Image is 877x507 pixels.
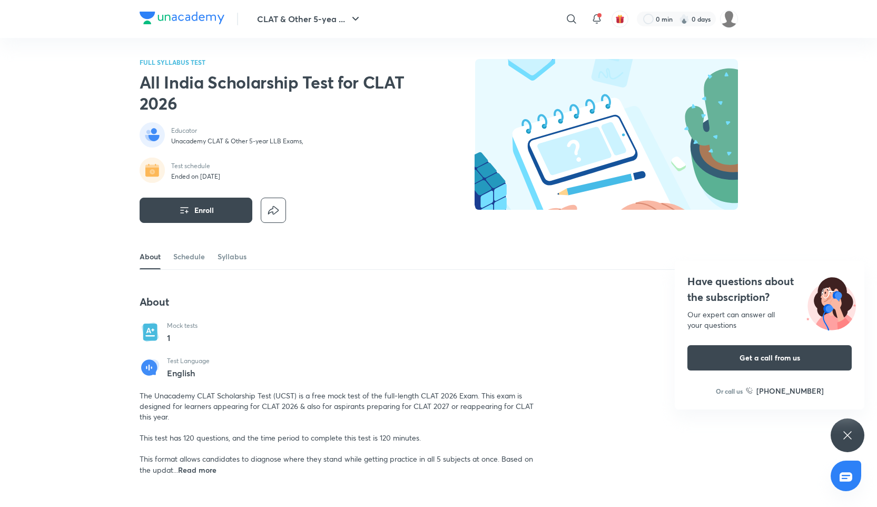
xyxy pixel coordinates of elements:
[140,198,252,223] button: Enroll
[687,309,852,330] div: Our expert can answer all your questions
[171,172,220,181] p: Ended on [DATE]
[140,12,224,24] img: Company Logo
[679,14,689,24] img: streak
[218,244,247,269] a: Syllabus
[716,386,743,396] p: Or call us
[171,126,303,135] p: Educator
[612,11,628,27] button: avatar
[687,345,852,370] button: Get a call from us
[140,59,409,65] p: FULL SYLLABUS TEST
[720,10,738,28] img: Samridhya Pal
[167,357,210,365] p: Test Language
[251,8,368,30] button: CLAT & Other 5-yea ...
[194,205,214,216] span: Enroll
[171,137,303,145] p: Unacademy CLAT & Other 5-year LLB Exams,
[140,72,409,114] h2: All India Scholarship Test for CLAT 2026
[756,385,824,396] h6: [PHONE_NUMBER]
[140,12,224,27] a: Company Logo
[167,331,198,344] p: 1
[140,391,534,475] span: The Unacademy CLAT Scholarship Test (UCST) is a free mock test of the full-length CLAT 2026 Exam....
[798,274,864,330] img: ttu_illustration_new.svg
[746,385,824,396] a: [PHONE_NUMBER]
[167,368,210,378] p: English
[615,14,625,24] img: avatar
[140,295,536,309] h4: About
[178,465,216,475] span: Read more
[171,162,220,170] p: Test schedule
[140,244,161,269] a: About
[687,274,852,305] h4: Have questions about the subscription?
[167,321,198,330] p: Mock tests
[173,244,205,269] a: Schedule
